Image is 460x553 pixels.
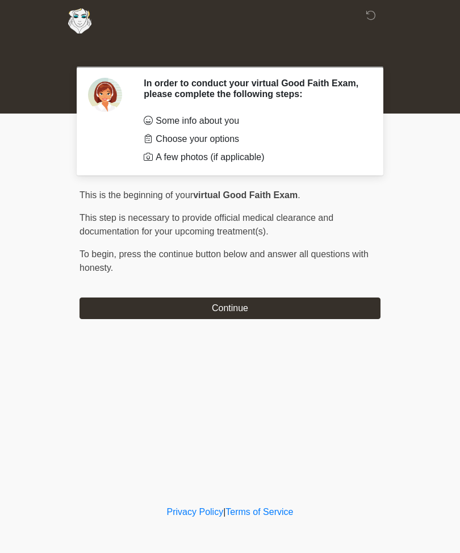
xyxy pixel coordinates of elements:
span: This is the beginning of your [80,190,193,200]
span: . [298,190,300,200]
a: | [223,507,225,517]
h1: ‎ ‎ ‎ ‎ [71,41,389,62]
button: Continue [80,298,380,319]
a: Terms of Service [225,507,293,517]
li: Choose your options [144,132,363,146]
span: This step is necessary to provide official medical clearance and documentation for your upcoming ... [80,213,333,236]
span: press the continue button below and answer all questions with honesty. [80,249,369,273]
span: To begin, [80,249,119,259]
li: A few photos (if applicable) [144,150,363,164]
li: Some info about you [144,114,363,128]
img: Agent Avatar [88,78,122,112]
a: Privacy Policy [167,507,224,517]
img: Aesthetically Yours Wellness Spa Logo [68,9,91,33]
h2: In order to conduct your virtual Good Faith Exam, please complete the following steps: [144,78,363,99]
strong: virtual Good Faith Exam [193,190,298,200]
